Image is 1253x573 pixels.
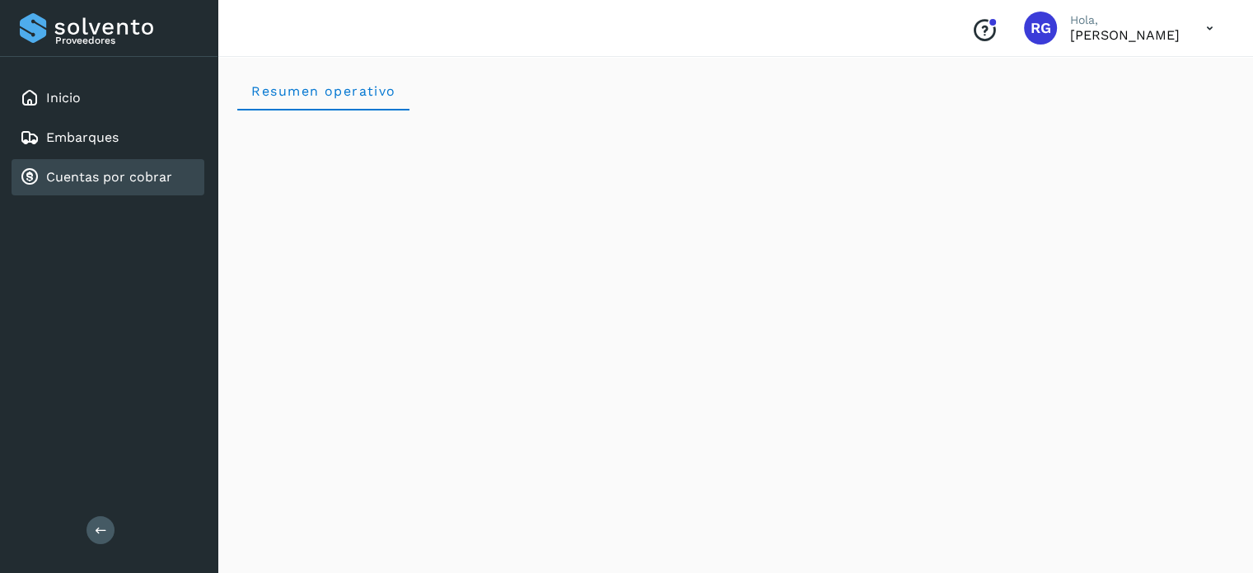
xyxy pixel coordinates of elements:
p: Hola, [1070,13,1180,27]
div: Inicio [12,80,204,116]
div: Cuentas por cobrar [12,159,204,195]
a: Inicio [46,90,81,106]
div: Embarques [12,120,204,156]
a: Embarques [46,129,119,145]
span: Resumen operativo [250,83,396,99]
p: ROCIO GALLEGOS SALVATIERRA [1070,27,1180,43]
p: Proveedores [55,35,198,46]
a: Cuentas por cobrar [46,169,172,185]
